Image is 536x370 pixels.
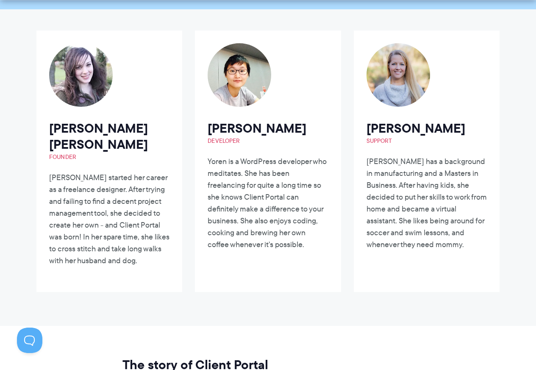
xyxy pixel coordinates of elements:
h2: [PERSON_NAME] [PERSON_NAME] [49,120,169,161]
iframe: Toggle Customer Support [17,328,42,353]
h2: [PERSON_NAME] [367,120,487,145]
p: [PERSON_NAME] has a background in manufacturing and a Masters in Business. After having kids, she... [367,156,487,250]
p: Yoren is a WordPress developer who meditates. She has been freelancing for quite a long time so s... [208,156,328,250]
span: Support [367,136,487,145]
img: Yoren Chang [208,43,271,107]
p: [PERSON_NAME] started her career as a freelance designer. After trying and failing to find a dece... [49,172,169,267]
span: Developer [208,136,328,145]
h2: [PERSON_NAME] [208,120,328,145]
img: Carrie Serres [367,43,430,107]
span: Founder [49,153,169,161]
img: Laura Elizabeth [49,43,113,107]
